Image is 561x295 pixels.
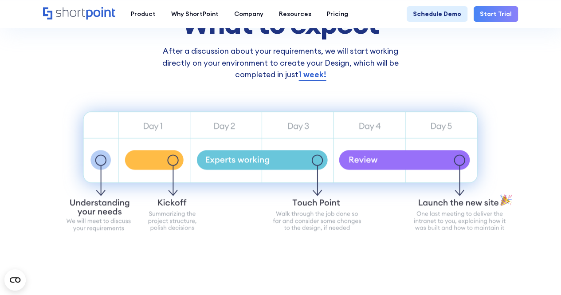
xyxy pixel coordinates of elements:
[271,6,319,22] a: Resources
[131,9,156,19] div: Product
[163,6,226,22] a: Why ShortPoint
[171,9,219,19] div: Why ShortPoint
[42,87,519,245] dotlottie-player: Sample Intranet website
[474,6,518,22] a: Start Trial
[43,7,115,20] a: Home
[149,8,412,39] h2: What to expect
[4,269,26,291] button: Open CMP widget
[319,6,356,22] a: Pricing
[298,69,326,80] span: 1 week!
[279,9,311,19] div: Resources
[327,9,348,19] div: Pricing
[123,6,163,22] a: Product
[226,6,271,22] a: Company
[407,6,467,22] a: Schedule Demo
[234,9,263,19] div: Company
[149,45,412,80] p: After a discussion about your requirements, we will start working directly on your environment to...
[517,252,561,295] iframe: Chat Widget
